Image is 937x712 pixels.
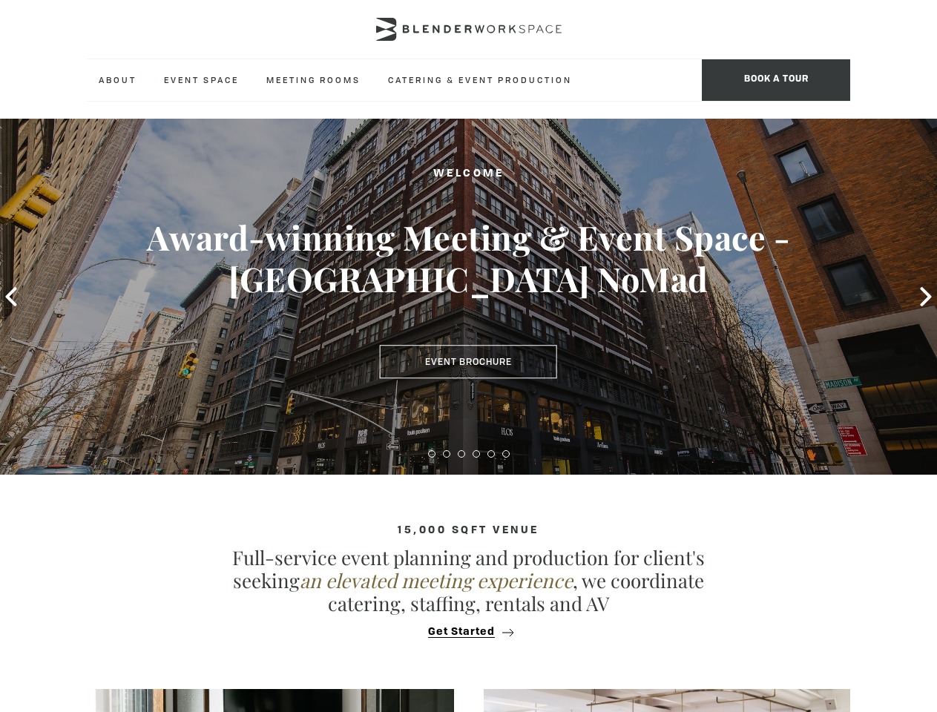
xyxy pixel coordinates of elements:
[47,165,890,183] h2: Welcome
[376,59,584,100] a: Catering & Event Production
[152,59,251,100] a: Event Space
[300,567,573,593] em: an elevated meeting experience
[87,59,148,100] a: About
[87,524,850,536] h4: 15,000 sqft venue
[424,625,513,639] button: Get Started
[428,627,495,638] span: Get Started
[254,59,372,100] a: Meeting Rooms
[47,217,890,300] h3: Award-winning Meeting & Event Space - [GEOGRAPHIC_DATA] NoMad
[209,546,729,616] p: Full-service event planning and production for client's seeking , we coordinate catering, staffin...
[702,59,850,101] span: Book a tour
[380,345,557,379] a: Event Brochure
